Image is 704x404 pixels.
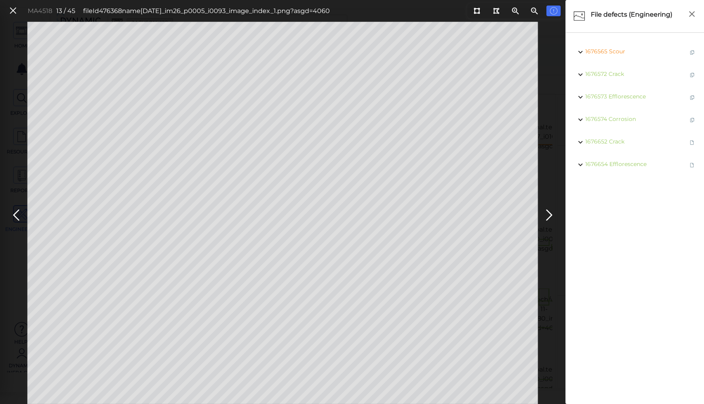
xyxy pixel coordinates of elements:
[570,108,700,131] div: 1676574 Corrosion
[56,6,75,16] div: 13 / 45
[609,115,636,123] span: Corrosion
[570,63,700,86] div: 1676572 Crack
[585,160,608,168] span: 1676654
[585,138,607,145] span: 1676652
[83,6,330,16] div: fileId 476368 name [DATE]_im26_p0005_i0093_image_index_1.png?asgd=4060
[570,131,700,153] div: 1676652 Crack
[28,6,52,16] div: MA4518
[609,138,624,145] span: Crack
[585,115,607,123] span: 1676574
[670,368,698,398] iframe: Chat
[570,86,700,108] div: 1676573 Efflorescence
[609,70,624,77] span: Crack
[585,93,607,100] span: 1676573
[589,8,683,25] div: File defects (Engineering)
[609,160,647,168] span: Efflorescence
[570,41,700,63] div: 1676565 Scour
[585,70,607,77] span: 1676572
[570,153,700,176] div: 1676654 Efflorescence
[609,48,625,55] span: Scour
[585,48,607,55] span: 1676565
[609,93,646,100] span: Efflorescence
